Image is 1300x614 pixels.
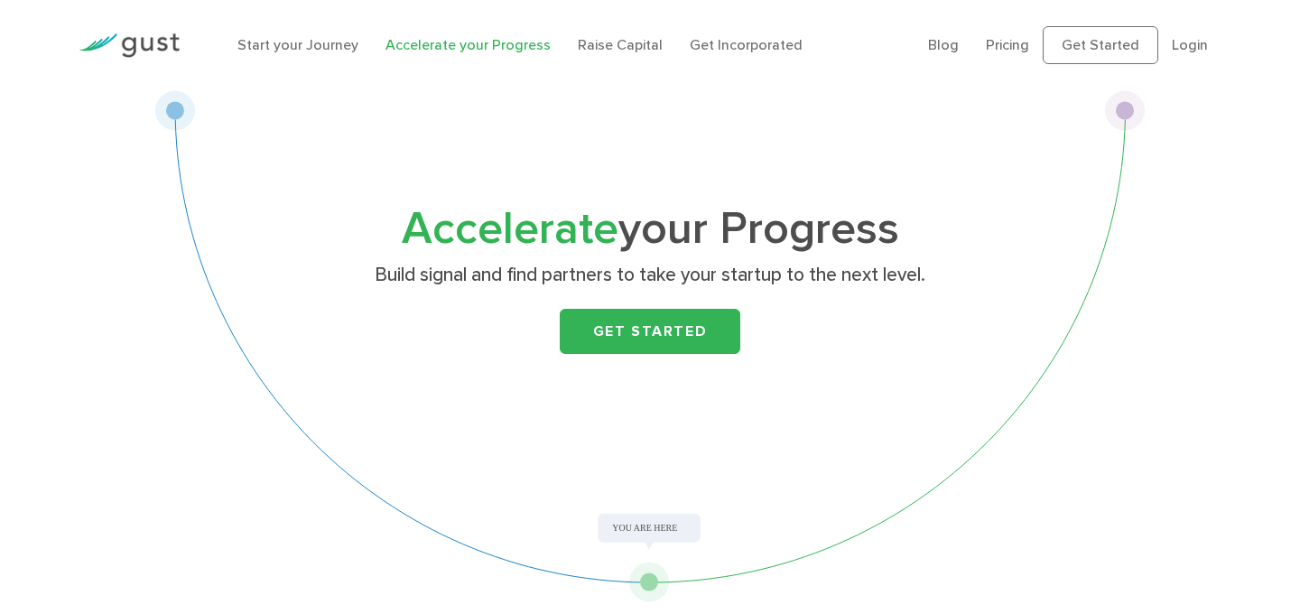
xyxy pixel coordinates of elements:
[293,209,1007,250] h1: your Progress
[928,36,959,53] a: Blog
[79,33,180,58] img: Gust Logo
[560,309,740,354] a: Get Started
[385,36,551,53] a: Accelerate your Progress
[1172,36,1208,53] a: Login
[237,36,358,53] a: Start your Journey
[690,36,803,53] a: Get Incorporated
[402,202,618,256] span: Accelerate
[301,263,1000,288] p: Build signal and find partners to take your startup to the next level.
[986,36,1029,53] a: Pricing
[1043,26,1158,64] a: Get Started
[578,36,663,53] a: Raise Capital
